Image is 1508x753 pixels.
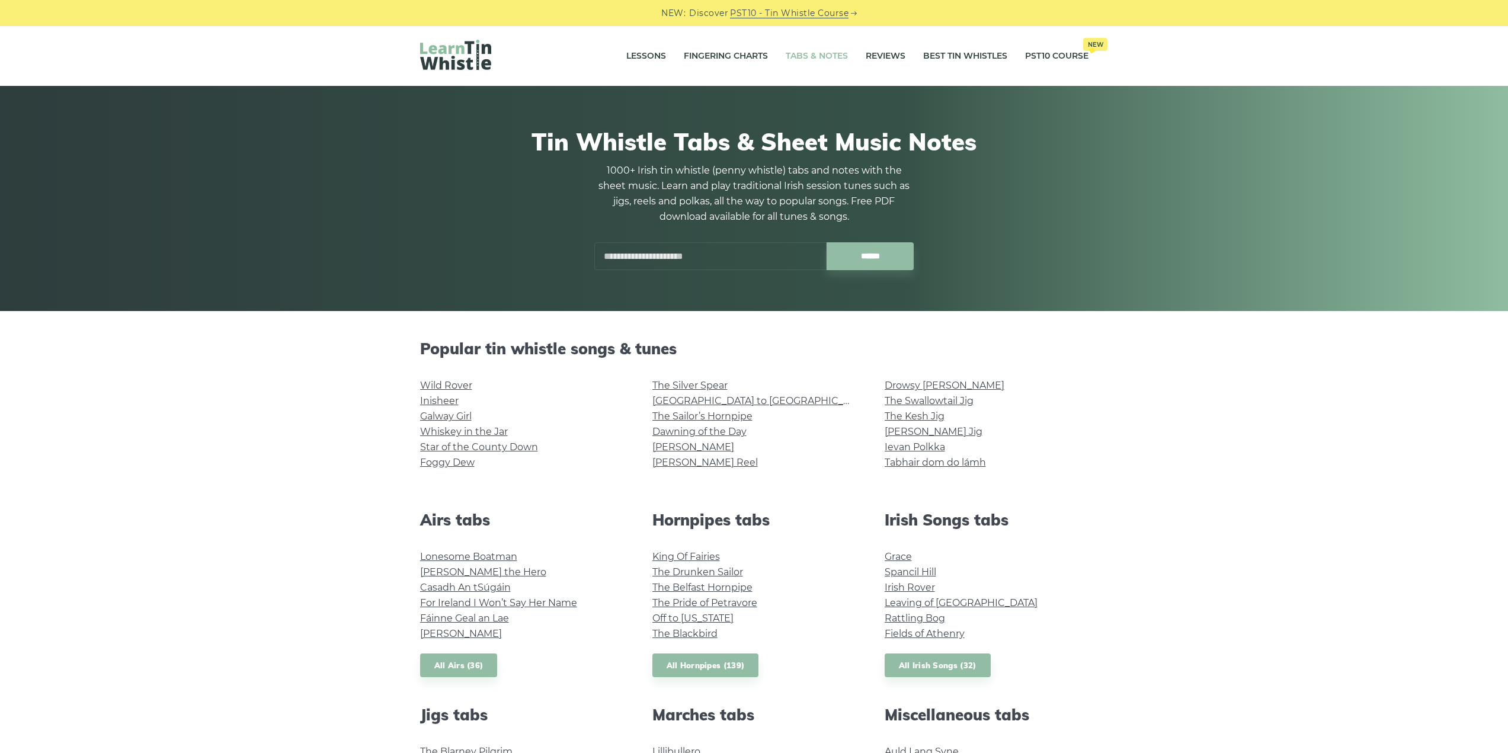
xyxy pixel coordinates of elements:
[420,380,472,391] a: Wild Rover
[420,411,472,422] a: Galway Girl
[652,380,728,391] a: The Silver Spear
[652,426,747,437] a: Dawning of the Day
[420,40,491,70] img: LearnTinWhistle.com
[1083,38,1107,51] span: New
[420,426,508,437] a: Whiskey in the Jar
[652,628,718,639] a: The Blackbird
[420,551,517,562] a: Lonesome Boatman
[420,457,475,468] a: Foggy Dew
[652,457,758,468] a: [PERSON_NAME] Reel
[652,551,720,562] a: King Of Fairies
[420,613,509,624] a: Fáinne Geal an Lae
[420,339,1088,358] h2: Popular tin whistle songs & tunes
[885,426,982,437] a: [PERSON_NAME] Jig
[885,380,1004,391] a: Drowsy [PERSON_NAME]
[885,551,912,562] a: Grace
[420,566,546,578] a: [PERSON_NAME] the Hero
[885,628,965,639] a: Fields of Athenry
[885,411,944,422] a: The Kesh Jig
[652,582,753,593] a: The Belfast Hornpipe
[652,395,871,406] a: [GEOGRAPHIC_DATA] to [GEOGRAPHIC_DATA]
[885,457,986,468] a: Tabhair dom do lámh
[420,628,502,639] a: [PERSON_NAME]
[885,653,991,678] a: All Irish Songs (32)
[652,597,757,608] a: The Pride of Petravore
[420,597,577,608] a: For Ireland I Won’t Say Her Name
[420,511,624,529] h2: Airs tabs
[420,395,459,406] a: Inisheer
[652,411,753,422] a: The Sailor’s Hornpipe
[626,41,666,71] a: Lessons
[885,597,1038,608] a: Leaving of [GEOGRAPHIC_DATA]
[885,441,945,453] a: Ievan Polkka
[885,582,935,593] a: Irish Rover
[923,41,1007,71] a: Best Tin Whistles
[885,613,945,624] a: Rattling Bog
[866,41,905,71] a: Reviews
[420,653,498,678] a: All Airs (36)
[652,441,734,453] a: [PERSON_NAME]
[420,706,624,724] h2: Jigs tabs
[420,582,511,593] a: Casadh An tSúgáin
[420,127,1088,156] h1: Tin Whistle Tabs & Sheet Music Notes
[684,41,768,71] a: Fingering Charts
[1025,41,1088,71] a: PST10 CourseNew
[885,566,936,578] a: Spancil Hill
[652,706,856,724] h2: Marches tabs
[652,653,759,678] a: All Hornpipes (139)
[594,163,914,225] p: 1000+ Irish tin whistle (penny whistle) tabs and notes with the sheet music. Learn and play tradi...
[885,395,974,406] a: The Swallowtail Jig
[652,511,856,529] h2: Hornpipes tabs
[786,41,848,71] a: Tabs & Notes
[885,511,1088,529] h2: Irish Songs tabs
[652,566,743,578] a: The Drunken Sailor
[885,706,1088,724] h2: Miscellaneous tabs
[420,441,538,453] a: Star of the County Down
[652,613,734,624] a: Off to [US_STATE]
